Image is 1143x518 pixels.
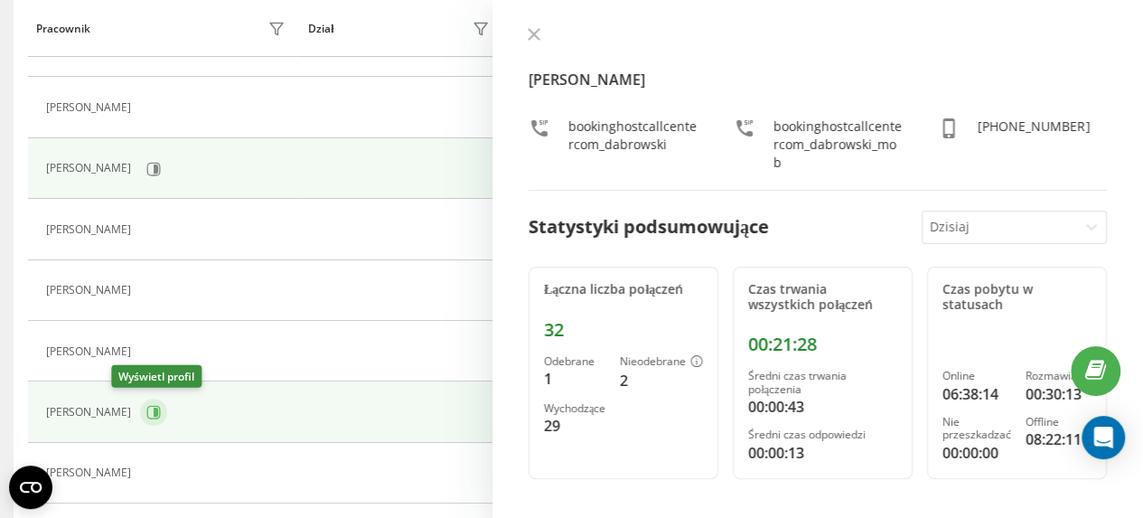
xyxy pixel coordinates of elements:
div: 00:00:43 [748,396,897,418]
div: 29 [544,415,605,437]
div: Łączna liczba połączeń [544,282,703,297]
div: Statystyki podsumowujące [529,213,769,240]
div: Odebrane [544,355,605,368]
div: Czas trwania wszystkich połączeń [748,282,897,313]
div: Rozmawia [1026,370,1091,382]
div: Open Intercom Messenger [1082,416,1125,459]
div: bookinghostcallcentercom_dabrowski [568,118,698,172]
div: [PHONE_NUMBER] [978,118,1090,172]
div: [PERSON_NAME] [46,101,136,114]
div: 00:21:28 [748,334,897,355]
div: bookinghostcallcentercom_dabrowski_mob [773,118,903,172]
div: Nie przeszkadzać [942,416,1011,442]
div: Średni czas trwania połączenia [748,370,897,396]
div: [PERSON_NAME] [46,466,136,479]
div: 00:30:13 [1026,383,1091,405]
div: 00:00:00 [942,442,1011,464]
div: Offline [1026,416,1091,429]
div: Średni czas odpowiedzi [748,429,897,441]
div: 08:22:11 [1026,429,1091,450]
button: Open CMP widget [9,466,52,509]
div: 06:38:14 [942,383,1011,405]
div: Pracownik [36,23,90,35]
div: Online [942,370,1011,382]
h4: [PERSON_NAME] [529,69,1107,90]
div: [PERSON_NAME] [46,406,136,419]
div: [PERSON_NAME] [46,162,136,174]
div: 2 [620,370,703,391]
div: Dział [308,23,333,35]
div: [PERSON_NAME] [46,284,136,297]
div: Wyświetl profil [111,365,201,388]
div: [PERSON_NAME] [46,345,136,358]
div: [PERSON_NAME] [46,223,136,236]
div: Wychodzące [544,402,605,415]
div: 1 [544,368,605,390]
div: 00:00:13 [748,442,897,464]
div: Nieodebrane [620,355,703,370]
div: 32 [544,319,703,341]
div: Czas pobytu w statusach [942,282,1091,313]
